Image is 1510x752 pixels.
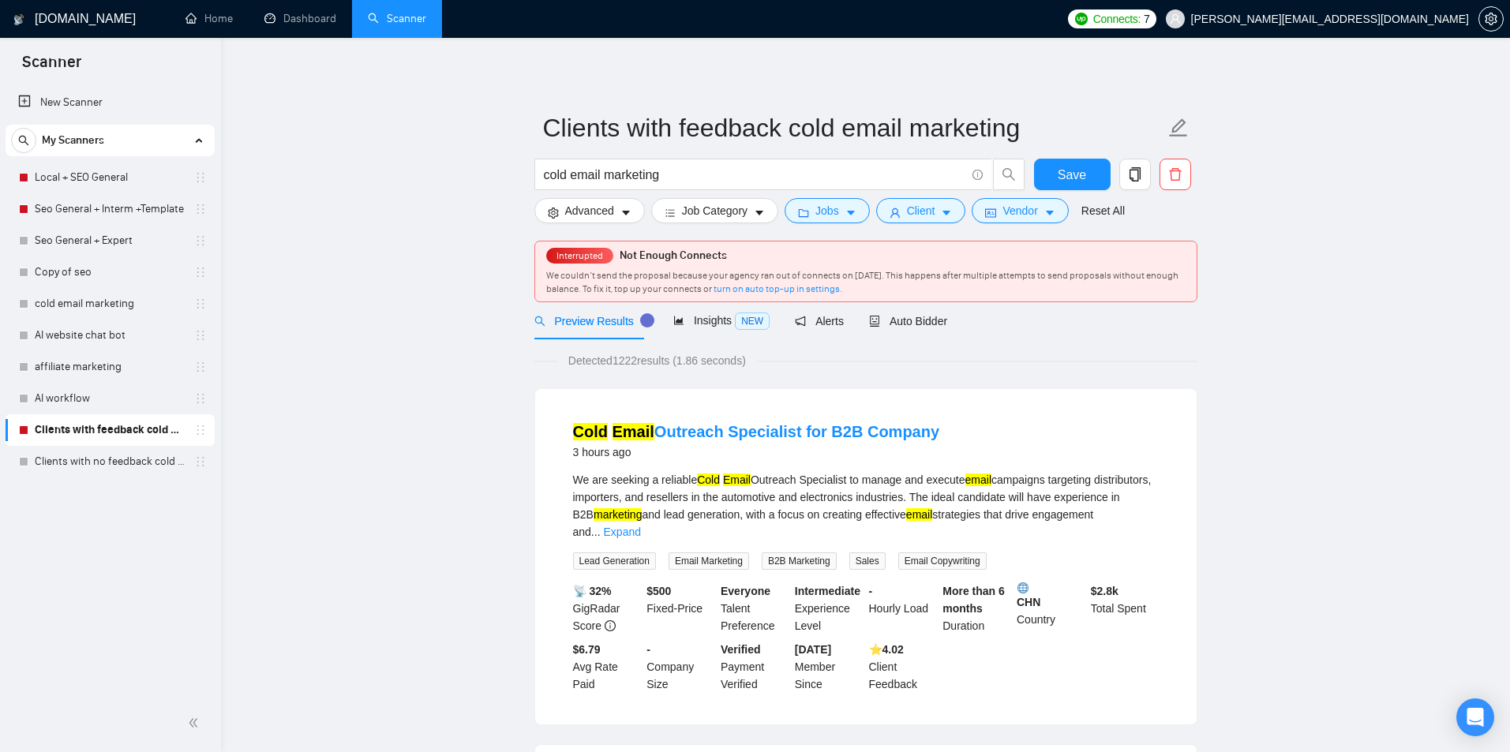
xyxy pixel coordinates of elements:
[1160,167,1190,181] span: delete
[1014,582,1088,634] div: Country
[718,641,792,693] div: Payment Verified
[651,198,778,223] button: barsJob Categorycaret-down
[942,585,1005,615] b: More than 6 months
[35,446,185,477] a: Clients with no feedback cold email marketing
[754,207,765,219] span: caret-down
[1160,159,1191,190] button: delete
[845,207,856,219] span: caret-down
[795,316,806,327] span: notification
[548,207,559,219] span: setting
[815,202,839,219] span: Jobs
[792,641,866,693] div: Member Since
[194,455,207,468] span: holder
[35,256,185,288] a: Copy of seo
[1017,582,1085,608] b: CHN
[194,361,207,373] span: holder
[35,288,185,320] a: cold email marketing
[869,643,904,656] b: ⭐️ 4.02
[12,135,36,146] span: search
[1017,582,1029,593] img: 🌐
[534,198,645,223] button: settingAdvancedcaret-down
[697,473,720,486] mark: Cold
[1478,6,1504,32] button: setting
[762,552,837,570] span: B2B Marketing
[35,383,185,414] a: AI workflow
[1091,585,1118,597] b: $ 2.8k
[723,473,751,486] mark: Email
[673,314,770,327] span: Insights
[570,582,644,634] div: GigRadar Score
[792,582,866,634] div: Experience Level
[798,207,809,219] span: folder
[1002,202,1037,219] span: Vendor
[669,552,749,570] span: Email Marketing
[573,585,612,597] b: 📡 32%
[714,283,842,294] a: turn on auto top-up in settings.
[194,234,207,247] span: holder
[188,715,204,731] span: double-left
[721,585,770,597] b: Everyone
[534,316,545,327] span: search
[6,125,215,477] li: My Scanners
[721,643,761,656] b: Verified
[194,297,207,310] span: holder
[565,202,614,219] span: Advanced
[1170,13,1181,24] span: user
[544,165,965,185] input: Search Freelance Jobs...
[735,312,770,330] span: NEW
[1119,159,1151,190] button: copy
[1120,167,1150,181] span: copy
[1456,698,1494,736] div: Open Intercom Messenger
[534,315,648,327] span: Preview Results
[795,585,860,597] b: Intermediate
[849,552,886,570] span: Sales
[620,207,631,219] span: caret-down
[13,7,24,32] img: logo
[620,249,727,262] span: Not Enough Connects
[42,125,104,156] span: My Scanners
[573,552,656,570] span: Lead Generation
[18,87,202,118] a: New Scanner
[35,162,185,193] a: Local + SEO General
[1058,165,1086,185] span: Save
[194,171,207,184] span: holder
[591,526,601,538] span: ...
[682,202,748,219] span: Job Category
[1081,202,1125,219] a: Reset All
[718,582,792,634] div: Talent Preference
[6,87,215,118] li: New Scanner
[795,315,844,327] span: Alerts
[673,315,684,326] span: area-chart
[9,51,94,84] span: Scanner
[795,643,831,656] b: [DATE]
[604,526,641,538] a: Expand
[557,352,757,369] span: Detected 1222 results (1.86 seconds)
[194,203,207,215] span: holder
[890,207,901,219] span: user
[665,207,676,219] span: bars
[1478,13,1504,25] a: setting
[985,207,996,219] span: idcard
[994,167,1024,181] span: search
[939,582,1014,634] div: Duration
[869,315,947,327] span: Auto Bidder
[898,552,987,570] span: Email Copywriting
[573,423,940,440] a: Cold EmailOutreach Specialist for B2B Company
[972,170,983,180] span: info-circle
[573,471,1159,541] div: We are seeking a reliable Outreach Specialist to manage and execute campaigns targeting distribut...
[643,641,718,693] div: Company Size
[646,585,671,597] b: $ 500
[368,12,426,25] a: searchScanner
[35,225,185,256] a: Seo General + Expert
[570,641,644,693] div: Avg Rate Paid
[941,207,952,219] span: caret-down
[869,316,880,327] span: robot
[646,643,650,656] b: -
[643,582,718,634] div: Fixed-Price
[785,198,870,223] button: folderJobscaret-down
[35,414,185,446] a: Clients with feedback cold email marketing
[907,202,935,219] span: Client
[1034,159,1111,190] button: Save
[573,443,940,462] div: 3 hours ago
[965,473,991,486] mark: email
